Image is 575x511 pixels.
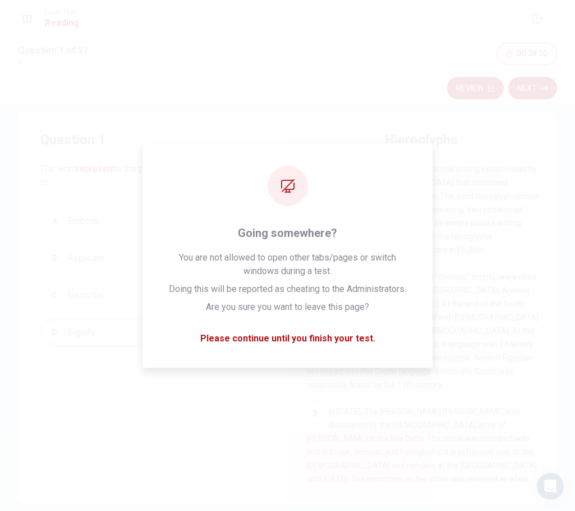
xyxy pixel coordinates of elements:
div: D [45,323,63,341]
h1: Question 1 of 27 [18,44,90,57]
button: AEmbody [40,207,265,235]
span: Egyptian hieroglyphs were a formal writing system used by the ancient [DEMOGRAPHIC_DATA] that com... [306,165,539,254]
h4: Question 1 [40,131,265,149]
h1: Reading [45,16,79,30]
span: 00:38:10 [517,49,548,58]
span: Replicate [68,252,105,265]
button: CDescribe [40,281,265,309]
span: Describe [68,289,104,302]
span: Embody [68,215,100,228]
div: Open Intercom Messenger [537,473,564,500]
div: 2 [306,270,324,288]
div: A [45,212,63,230]
button: 00:38:10 [496,43,557,65]
div: B [45,249,63,267]
button: BReplicate [40,244,265,272]
button: Review [447,77,504,99]
span: Other scripts, or "hieratic" and "demotic" scripts, were used for daily writing in Ancient [GEOGR... [306,272,539,389]
span: Level Test [45,8,79,16]
span: Signify [68,326,95,339]
font: represent [334,245,369,254]
span: The word in the paragraph is closest in meaning to: [40,162,265,189]
button: DSignify [40,318,265,346]
div: 1 [306,162,324,180]
button: Next [508,77,557,99]
h4: Hieroglyphs [384,131,458,149]
div: C [45,286,63,304]
div: 3 [306,405,324,423]
font: represent [77,163,115,174]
